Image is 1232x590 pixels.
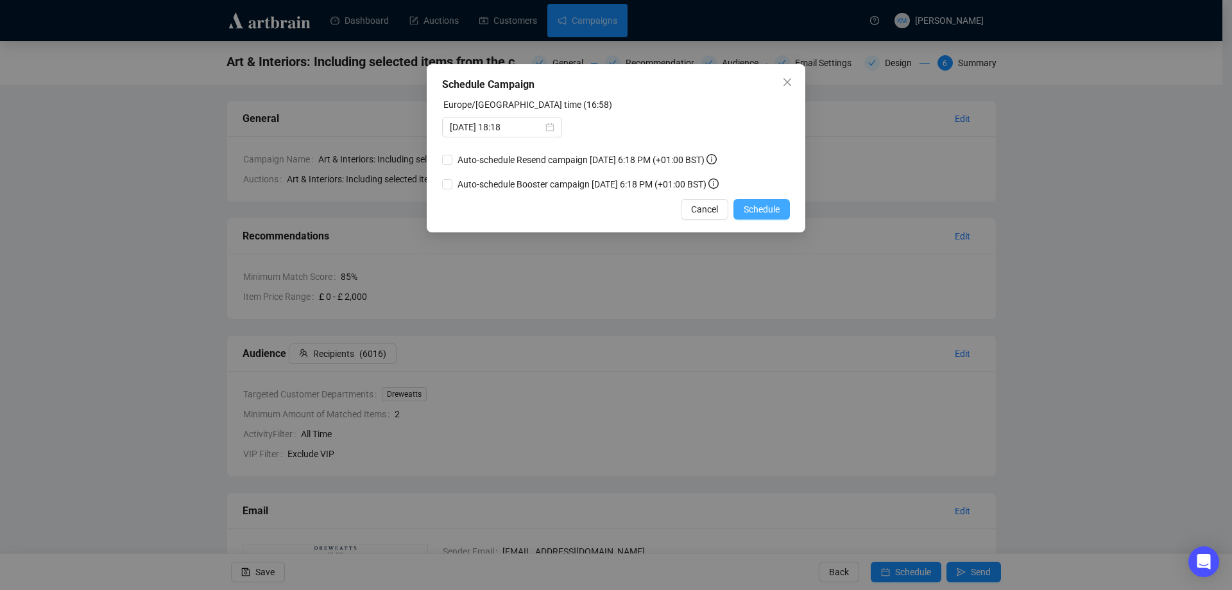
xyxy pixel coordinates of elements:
[450,120,543,134] input: Select date
[452,177,724,191] span: Auto-schedule Booster campaign [DATE] 6:18 PM (+01:00 BST)
[443,100,612,110] label: Europe/London time (16:58)
[744,202,780,216] span: Schedule
[1188,546,1219,577] div: Open Intercom Messenger
[681,199,728,220] button: Cancel
[733,199,790,220] button: Schedule
[706,154,717,164] span: info-circle
[452,153,722,167] span: Auto-schedule Resend campaign [DATE] 6:18 PM (+01:00 BST)
[782,77,792,87] span: close
[708,178,719,189] span: info-circle
[777,72,798,92] button: Close
[442,77,790,92] div: Schedule Campaign
[691,202,718,216] span: Cancel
